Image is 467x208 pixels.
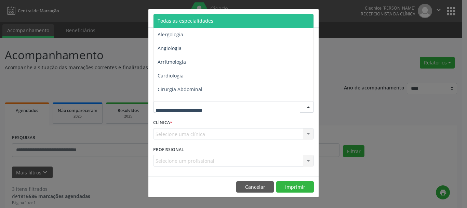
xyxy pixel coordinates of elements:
span: Arritmologia [158,59,186,65]
label: PROFISSIONAL [153,144,184,155]
span: Angiologia [158,45,182,51]
button: Imprimir [276,181,314,193]
span: Cirurgia Bariatrica [158,100,200,106]
span: Cardiologia [158,72,184,79]
h5: Relatório de agendamentos [153,14,231,23]
span: Cirurgia Abdominal [158,86,202,93]
button: Cancelar [236,181,274,193]
button: Close [305,9,319,26]
span: Todas as especialidades [158,17,213,24]
label: CLÍNICA [153,118,172,128]
span: Alergologia [158,31,183,38]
